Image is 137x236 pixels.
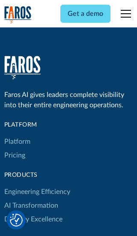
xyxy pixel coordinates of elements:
[60,5,110,23] a: Get a demo
[4,6,32,24] a: home
[10,214,23,227] button: Cookie Settings
[4,199,58,212] a: AI Transformation
[4,90,133,110] div: Faros AI gives leaders complete visibility into their entire engineering operations.
[4,6,32,24] img: Logo of the analytics and reporting company Faros.
[10,214,23,227] img: Revisit consent button
[4,56,41,79] a: home
[116,3,133,24] div: menu
[4,56,41,79] img: Faros Logo White
[4,135,30,148] a: Platform
[4,185,70,199] a: Engineering Efficiency
[4,212,63,226] a: Delivery Excellence
[4,171,70,180] div: products
[4,121,70,130] div: Platform
[4,148,25,162] a: Pricing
